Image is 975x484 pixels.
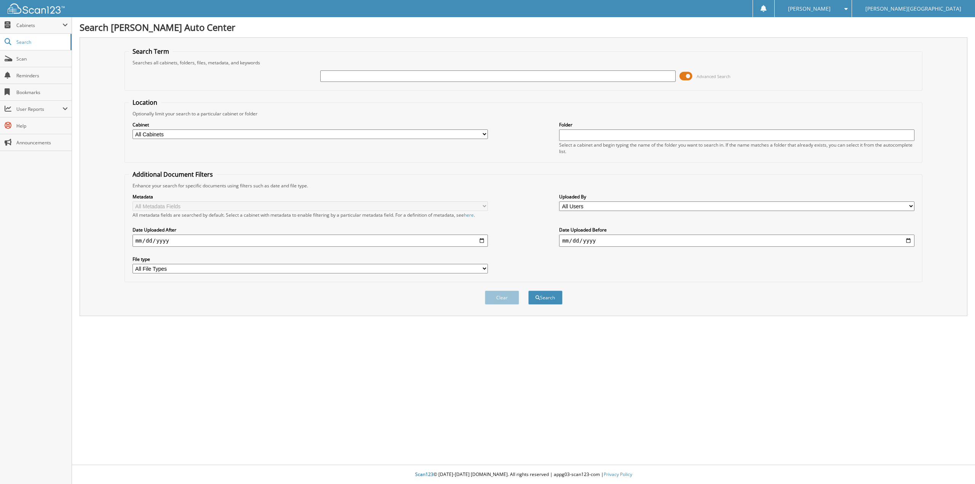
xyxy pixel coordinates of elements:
[697,73,730,79] span: Advanced Search
[559,193,914,200] label: Uploaded By
[129,110,919,117] div: Optionally limit your search to a particular cabinet or folder
[129,98,161,107] legend: Location
[133,235,488,247] input: start
[559,142,914,155] div: Select a cabinet and begin typing the name of the folder you want to search in. If the name match...
[129,170,217,179] legend: Additional Document Filters
[16,123,68,129] span: Help
[16,139,68,146] span: Announcements
[133,193,488,200] label: Metadata
[8,3,65,14] img: scan123-logo-white.svg
[16,39,67,45] span: Search
[133,256,488,262] label: File type
[865,6,961,11] span: [PERSON_NAME][GEOGRAPHIC_DATA]
[133,227,488,233] label: Date Uploaded After
[415,471,433,478] span: Scan123
[485,291,519,305] button: Clear
[559,121,914,128] label: Folder
[80,21,967,34] h1: Search [PERSON_NAME] Auto Center
[559,227,914,233] label: Date Uploaded Before
[129,182,919,189] div: Enhance your search for specific documents using filters such as date and file type.
[604,471,632,478] a: Privacy Policy
[16,56,68,62] span: Scan
[129,59,919,66] div: Searches all cabinets, folders, files, metadata, and keywords
[464,212,474,218] a: here
[133,121,488,128] label: Cabinet
[133,212,488,218] div: All metadata fields are searched by default. Select a cabinet with metadata to enable filtering b...
[559,235,914,247] input: end
[788,6,831,11] span: [PERSON_NAME]
[16,106,62,112] span: User Reports
[16,72,68,79] span: Reminders
[528,291,563,305] button: Search
[72,465,975,484] div: © [DATE]-[DATE] [DOMAIN_NAME]. All rights reserved | appg03-scan123-com |
[16,89,68,96] span: Bookmarks
[16,22,62,29] span: Cabinets
[129,47,173,56] legend: Search Term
